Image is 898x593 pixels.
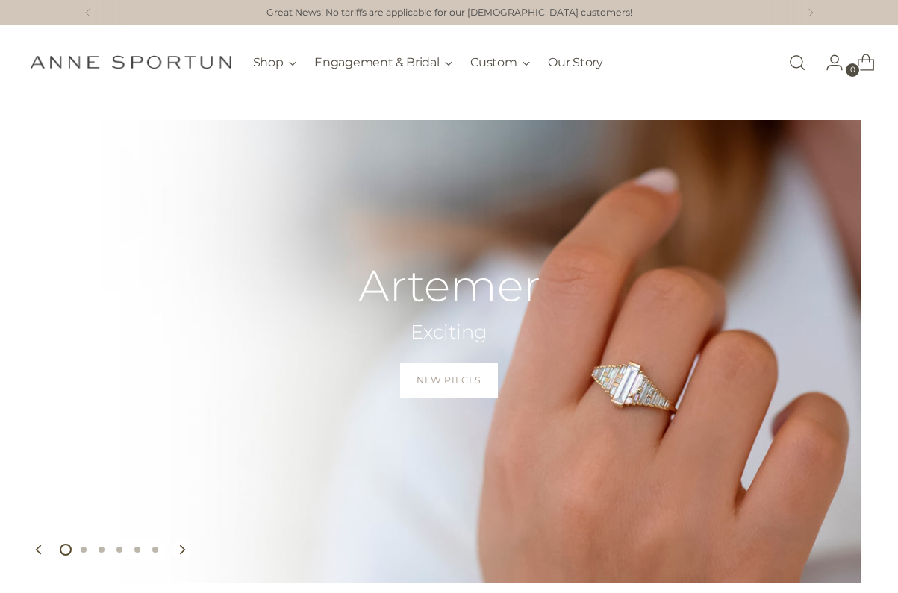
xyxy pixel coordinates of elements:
[253,46,297,79] button: Shop
[128,541,146,559] button: Move carousel to slide 5
[146,541,164,559] button: Move carousel to slide 6
[846,63,859,77] span: 0
[172,540,191,559] button: Move to next carousel slide
[358,319,540,345] h2: Exciting
[30,55,231,69] a: Anne Sportun Fine Jewellery
[845,48,875,78] a: Open cart modal
[93,541,110,559] button: Move carousel to slide 3
[470,46,530,79] button: Custom
[417,374,481,387] span: New Pieces
[814,48,844,78] a: Go to the account page
[400,363,498,398] a: New Pieces
[30,540,49,559] button: Move to previous carousel slide
[358,262,540,310] h2: Artemer
[782,48,812,78] a: Open search modal
[110,541,128,559] button: Move carousel to slide 4
[75,541,93,559] button: Move carousel to slide 2
[266,6,632,20] a: Great News! No tariffs are applicable for our [DEMOGRAPHIC_DATA] customers!
[314,46,452,79] button: Engagement & Bridal
[548,46,602,79] a: Our Story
